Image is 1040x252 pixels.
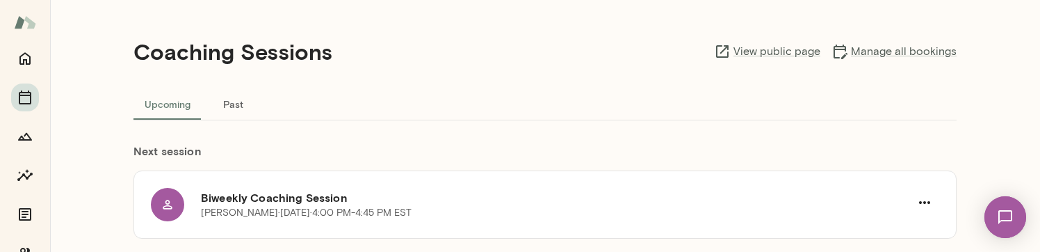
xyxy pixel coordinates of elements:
button: Insights [11,162,39,189]
a: Manage all bookings [831,43,957,60]
h4: Coaching Sessions [133,38,332,65]
button: Sessions [11,84,39,111]
h6: Next session [133,143,957,171]
h6: Biweekly Coaching Session [201,189,910,206]
button: Home [11,45,39,72]
button: Past [202,87,264,120]
img: Mento [14,9,36,36]
button: Documents [11,200,39,228]
div: basic tabs example [133,87,957,120]
button: Growth Plan [11,123,39,150]
p: [PERSON_NAME] · [DATE] · 4:00 PM-4:45 PM EST [201,206,412,220]
a: View public page [714,43,820,60]
button: Upcoming [133,87,202,120]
